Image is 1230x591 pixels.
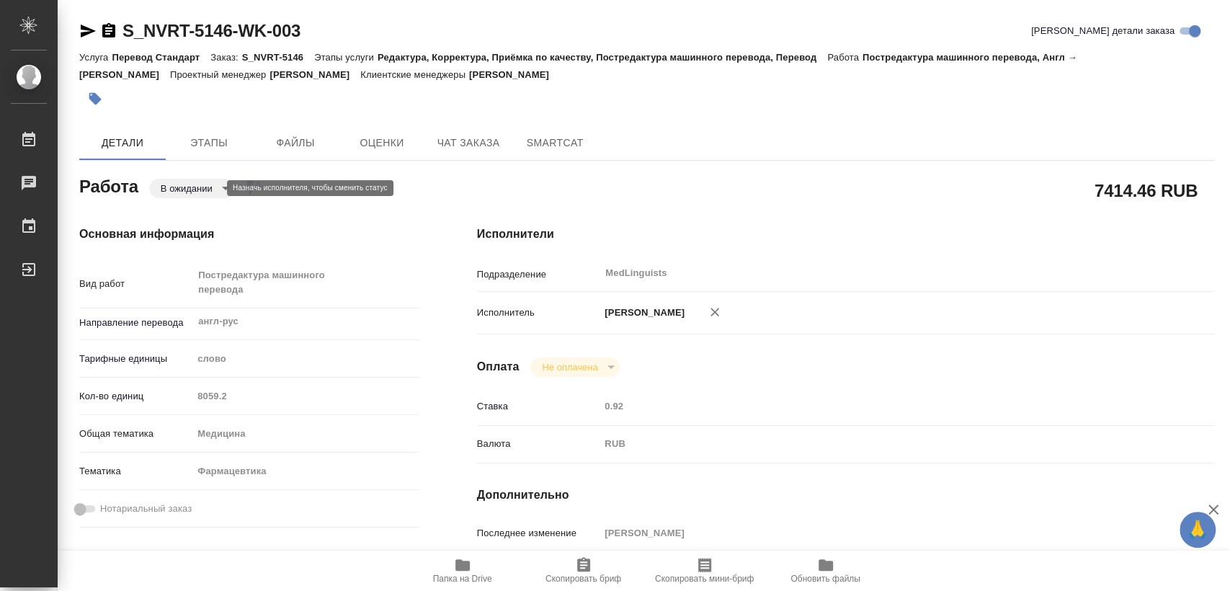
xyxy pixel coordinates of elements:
button: Добавить тэг [79,83,111,115]
button: Папка на Drive [402,551,523,591]
span: Папка на Drive [433,574,492,584]
span: Чат заказа [434,134,503,152]
button: Удалить исполнителя [699,296,731,328]
p: Исполнитель [477,306,600,320]
p: S_NVRT-5146 [242,52,314,63]
span: Скопировать бриф [545,574,621,584]
h4: Исполнители [477,226,1214,243]
a: S_NVRT-5146-WK-003 [122,21,300,40]
p: Направление перевода [79,316,192,330]
button: Скопировать мини-бриф [644,551,765,591]
h2: Работа [79,172,138,198]
p: [PERSON_NAME] [469,69,560,80]
div: слово [192,347,419,371]
p: Перевод Стандарт [112,52,210,63]
span: Этапы [174,134,244,152]
p: Тематика [79,464,192,479]
button: 🙏 [1180,512,1216,548]
span: Детали [88,134,157,152]
span: Нотариальный заказ [100,502,192,516]
p: Кол-во единиц [79,389,192,404]
span: Оценки [347,134,416,152]
div: В ожидании [149,179,234,198]
p: Валюта [477,437,600,451]
div: RUB [600,432,1152,456]
h2: 7414.46 RUB [1095,178,1198,203]
div: Фармацевтика [192,459,419,484]
p: Заказ: [210,52,241,63]
p: Работа [827,52,863,63]
p: Проектный менеджер [170,69,269,80]
button: Обновить файлы [765,551,886,591]
button: Не оплачена [538,361,602,373]
p: Общая тематика [79,427,192,441]
p: Вид работ [79,277,192,291]
span: 🙏 [1185,515,1210,545]
h4: Оплата [477,358,520,376]
input: Пустое поле [600,523,1152,543]
button: Скопировать ссылку [100,22,117,40]
div: В ожидании [530,357,619,377]
button: Скопировать ссылку для ЯМессенджера [79,22,97,40]
span: [PERSON_NAME] детали заказа [1031,24,1175,38]
p: Редактура, Корректура, Приёмка по качеству, Постредактура машинного перевода, Перевод [378,52,827,63]
input: Пустое поле [600,396,1152,417]
span: SmartCat [520,134,589,152]
p: Ставка [477,399,600,414]
span: Скопировать мини-бриф [655,574,754,584]
span: Обновить файлы [790,574,860,584]
h4: Дополнительно [477,486,1214,504]
p: Подразделение [477,267,600,282]
input: Пустое поле [192,386,419,406]
h4: Основная информация [79,226,419,243]
p: Этапы услуги [314,52,378,63]
p: Услуга [79,52,112,63]
button: Скопировать бриф [523,551,644,591]
p: [PERSON_NAME] [269,69,360,80]
p: Последнее изменение [477,526,600,541]
button: В ожидании [156,182,217,195]
p: [PERSON_NAME] [600,306,685,320]
p: Клиентские менеджеры [360,69,469,80]
span: Файлы [261,134,330,152]
div: Медицина [192,422,419,446]
p: Тарифные единицы [79,352,192,366]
